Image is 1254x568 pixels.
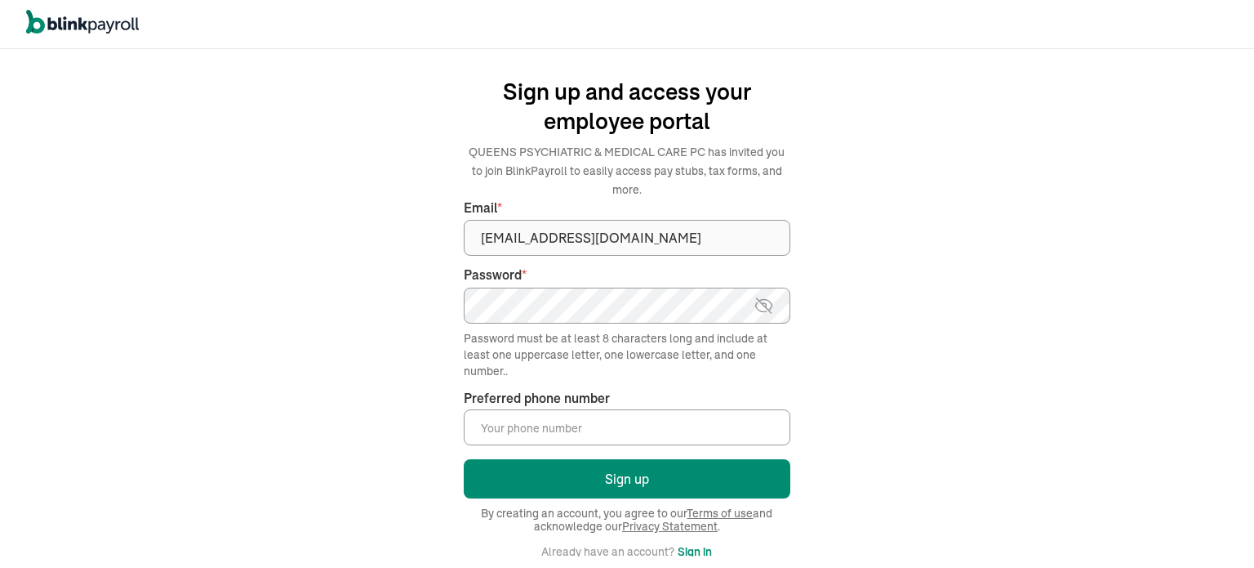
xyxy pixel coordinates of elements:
[464,77,790,136] h1: Sign up and access your employee portal
[464,220,790,256] input: Your email address
[464,330,790,379] div: Password must be at least 8 characters long and include at least one uppercase letter, one lowerc...
[754,296,774,315] img: eye
[464,199,790,217] label: Email
[687,506,753,521] a: Terms of use
[541,544,674,559] span: Already have an account?
[26,10,139,34] img: logo
[464,266,790,284] label: Password
[464,389,610,408] label: Preferred phone number
[469,145,785,197] span: QUEENS PSYCHIATRIC & MEDICAL CARE PC has invited you to join BlinkPayroll to easily access pay st...
[464,507,790,533] span: By creating an account, you agree to our and acknowledge our .
[464,459,790,499] button: Sign up
[622,519,718,534] a: Privacy Statement
[678,542,712,561] button: Sign in
[464,409,790,445] input: Your phone number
